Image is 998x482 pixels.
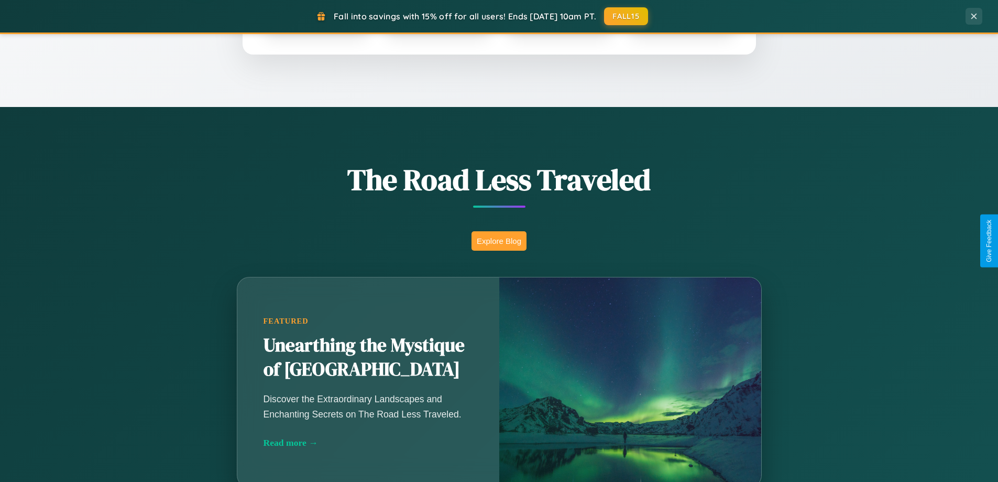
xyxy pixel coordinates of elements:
h1: The Road Less Traveled [185,159,814,200]
span: Fall into savings with 15% off for all users! Ends [DATE] 10am PT. [334,11,596,22]
button: Explore Blog [471,231,527,251]
button: FALL15 [604,7,648,25]
div: Give Feedback [985,220,993,262]
p: Discover the Extraordinary Landscapes and Enchanting Secrets on The Road Less Traveled. [264,392,473,421]
div: Read more → [264,437,473,448]
h2: Unearthing the Mystique of [GEOGRAPHIC_DATA] [264,334,473,382]
div: Featured [264,317,473,326]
